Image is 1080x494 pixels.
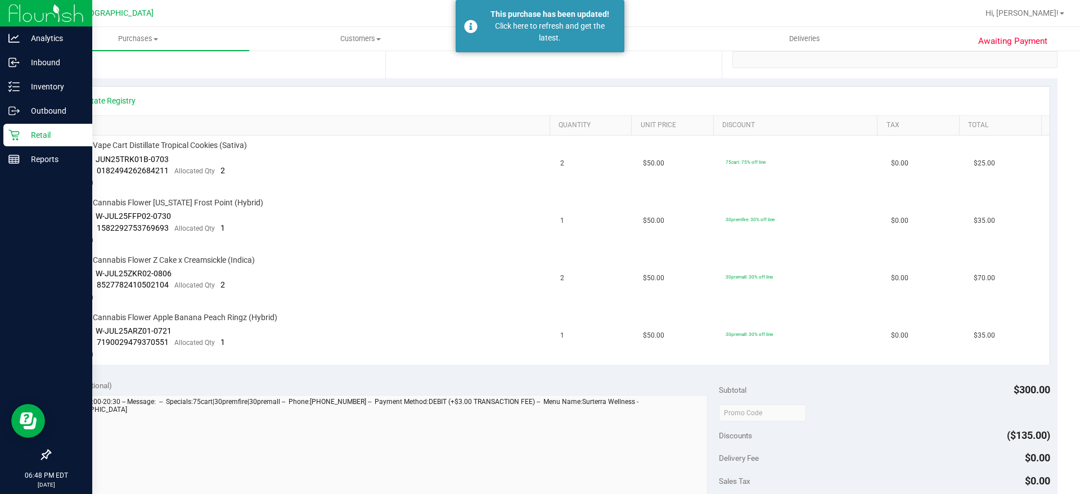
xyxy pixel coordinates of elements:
[174,281,215,289] span: Allocated Qty
[719,405,806,421] input: Promo Code
[65,197,263,208] span: FT 3.5g Cannabis Flower [US_STATE] Frost Point (Hybrid)
[5,480,87,489] p: [DATE]
[27,34,249,44] span: Purchases
[8,33,20,44] inline-svg: Analytics
[1025,452,1050,464] span: $0.00
[20,104,87,118] p: Outbound
[20,80,87,93] p: Inventory
[643,330,664,341] span: $50.00
[722,121,873,130] a: Discount
[1007,429,1050,441] span: ($135.00)
[65,140,247,151] span: FT 0.5g Vape Cart Distillate Tropical Cookies (Sativa)
[891,215,908,226] span: $0.00
[97,280,169,289] span: 8527782410502104
[20,56,87,69] p: Inbound
[643,158,664,169] span: $50.00
[65,312,277,323] span: FT 3.5g Cannabis Flower Apple Banana Peach Ringz (Hybrid)
[985,8,1059,17] span: Hi, [PERSON_NAME]!
[726,331,773,337] span: 30premall: 30% off line
[11,404,45,438] iframe: Resource center
[96,326,172,335] span: W-JUL25ARZ01-0721
[978,35,1047,48] span: Awaiting Payment
[641,121,709,130] a: Unit Price
[891,158,908,169] span: $0.00
[968,121,1037,130] a: Total
[20,128,87,142] p: Retail
[96,155,169,164] span: JUN25TRK01B-0703
[484,20,616,44] div: Click here to refresh and get the latest.
[8,129,20,141] inline-svg: Retail
[65,255,255,266] span: FT 3.5g Cannabis Flower Z Cake x Creamsickle (Indica)
[220,166,225,175] span: 2
[560,215,564,226] span: 1
[76,8,154,18] span: [GEOGRAPHIC_DATA]
[886,121,955,130] a: Tax
[220,280,225,289] span: 2
[174,339,215,347] span: Allocated Qty
[96,212,171,221] span: W-JUL25FFP02-0730
[1014,384,1050,396] span: $300.00
[97,223,169,232] span: 1582292753769693
[20,32,87,45] p: Analytics
[643,273,664,284] span: $50.00
[5,470,87,480] p: 06:48 PM EDT
[8,57,20,68] inline-svg: Inbound
[68,95,136,106] a: View State Registry
[20,152,87,166] p: Reports
[96,269,172,278] span: W-JUL25ZKR02-0806
[66,121,545,130] a: SKU
[974,330,995,341] span: $35.00
[484,8,616,20] div: This purchase has been updated!
[774,34,835,44] span: Deliveries
[8,154,20,165] inline-svg: Reports
[974,158,995,169] span: $25.00
[560,158,564,169] span: 2
[97,166,169,175] span: 0182494262684211
[220,338,225,347] span: 1
[719,453,759,462] span: Delivery Fee
[174,224,215,232] span: Allocated Qty
[27,27,249,51] a: Purchases
[97,338,169,347] span: 7190029479370551
[250,34,471,44] span: Customers
[220,223,225,232] span: 1
[174,167,215,175] span: Allocated Qty
[719,385,746,394] span: Subtotal
[719,425,752,446] span: Discounts
[643,215,664,226] span: $50.00
[1025,475,1050,487] span: $0.00
[560,330,564,341] span: 1
[249,27,471,51] a: Customers
[726,159,766,165] span: 75cart: 75% off line
[559,121,627,130] a: Quantity
[560,273,564,284] span: 2
[726,217,775,222] span: 30premfire: 30% off line
[8,81,20,92] inline-svg: Inventory
[974,215,995,226] span: $35.00
[719,477,750,486] span: Sales Tax
[8,105,20,116] inline-svg: Outbound
[726,274,773,280] span: 30premall: 30% off line
[891,330,908,341] span: $0.00
[891,273,908,284] span: $0.00
[694,27,916,51] a: Deliveries
[974,273,995,284] span: $70.00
